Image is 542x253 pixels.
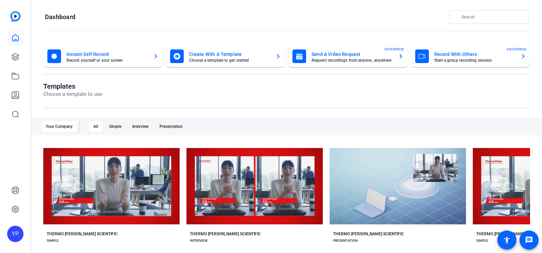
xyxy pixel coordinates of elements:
div: THERMO [PERSON_NAME] SCIENTIFIC [190,231,261,237]
p: Choose a template to use [43,90,102,98]
mat-card-subtitle: Request recordings from anyone, anywhere [312,58,393,62]
div: Simple [105,121,125,132]
mat-card-title: Send A Video Request [312,50,393,58]
mat-card-title: Create With A Template [189,50,270,58]
h1: Templates [43,82,102,90]
mat-card-subtitle: Start a group recording session [434,58,515,62]
span: ENTERPRISE [507,47,527,52]
div: All [89,121,102,132]
span: ENTERPRISE [385,47,404,52]
button: Record With OthersStart a group recording sessionENTERPRISE [411,45,530,67]
div: PRESENTATION [333,238,358,243]
div: Your Company [42,121,77,132]
button: Instant Self RecordRecord yourself or your screen [43,45,163,67]
mat-card-subtitle: Record yourself or your screen [66,58,148,62]
div: SIMPLE [47,238,59,243]
div: THERMO [PERSON_NAME] SCIENTIFIC [47,231,118,237]
div: YP [7,226,24,242]
mat-icon: message [525,236,533,244]
mat-icon: accessibility [503,236,511,244]
div: Interview [128,121,153,132]
div: THERMO [PERSON_NAME] SCIENTIFIC [333,231,404,237]
input: Search [462,13,523,21]
mat-card-title: Instant Self Record [66,50,148,58]
div: INTERVIEW [190,238,208,243]
div: Presentation [155,121,187,132]
button: Send A Video RequestRequest recordings from anyone, anywhereENTERPRISE [288,45,408,67]
img: blue-gradient.svg [10,11,21,21]
button: Create With A TemplateChoose a template to get started [166,45,285,67]
div: SIMPLE [476,238,488,243]
mat-card-title: Record With Others [434,50,515,58]
mat-card-subtitle: Choose a template to get started [189,58,270,62]
h1: Dashboard [45,13,75,21]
